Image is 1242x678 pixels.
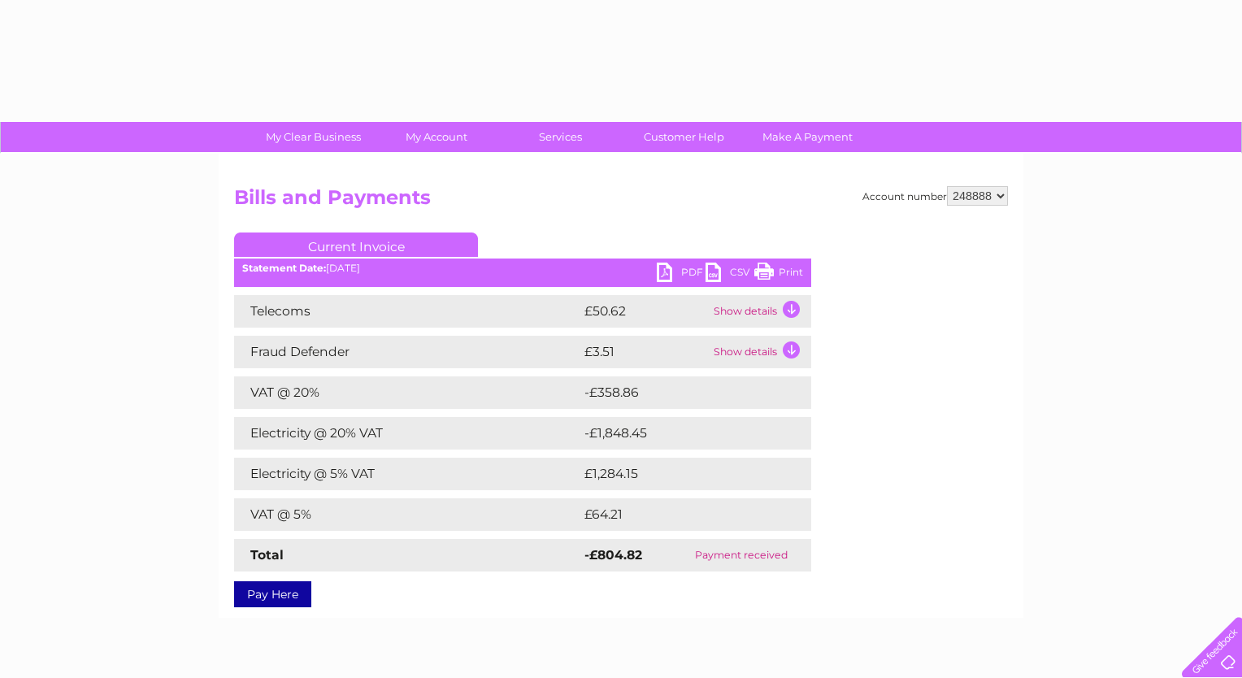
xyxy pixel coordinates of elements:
td: Fraud Defender [234,336,580,368]
div: [DATE] [234,263,811,274]
a: Make A Payment [740,122,875,152]
td: Telecoms [234,295,580,328]
td: Payment received [671,539,811,572]
a: CSV [706,263,754,286]
td: -£1,848.45 [580,417,788,450]
td: Show details [710,336,811,368]
td: Electricity @ 20% VAT [234,417,580,450]
td: £1,284.15 [580,458,784,490]
strong: -£804.82 [584,547,642,563]
td: -£358.86 [580,376,784,409]
div: Account number [862,186,1008,206]
a: My Clear Business [246,122,380,152]
strong: Total [250,547,284,563]
td: VAT @ 20% [234,376,580,409]
a: Customer Help [617,122,751,152]
td: £64.21 [580,498,777,531]
a: Current Invoice [234,233,478,257]
td: Show details [710,295,811,328]
b: Statement Date: [242,262,326,274]
a: Services [493,122,628,152]
td: £50.62 [580,295,710,328]
a: PDF [657,263,706,286]
td: £3.51 [580,336,710,368]
td: VAT @ 5% [234,498,580,531]
h2: Bills and Payments [234,186,1008,217]
a: Pay Here [234,581,311,607]
a: My Account [370,122,504,152]
a: Print [754,263,803,286]
td: Electricity @ 5% VAT [234,458,580,490]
